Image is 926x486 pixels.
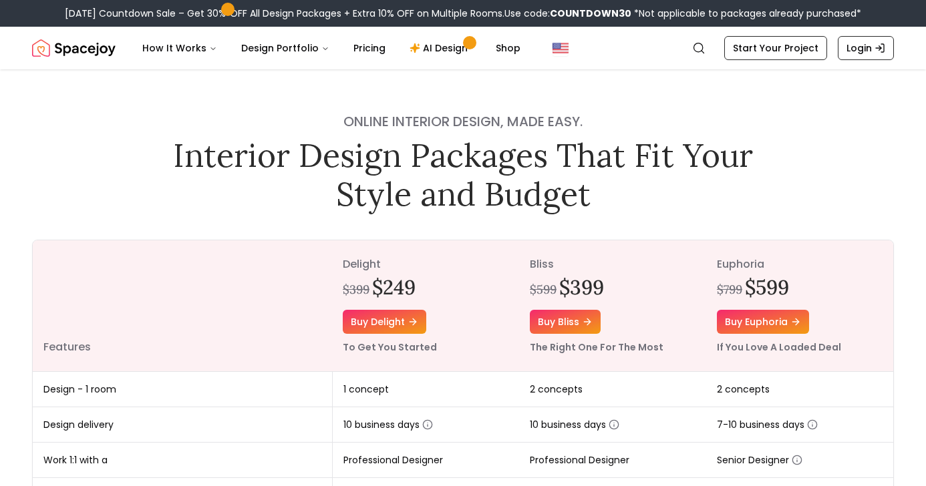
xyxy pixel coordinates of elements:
div: $799 [717,280,742,299]
p: euphoria [717,256,883,272]
span: 2 concepts [530,383,583,396]
a: Buy bliss [530,310,601,334]
a: Shop [485,35,531,61]
a: Buy euphoria [717,310,809,334]
td: Work 1:1 with a [33,443,332,478]
span: Use code: [504,7,631,20]
small: The Right One For The Most [530,340,663,354]
button: Design Portfolio [230,35,340,61]
p: bliss [530,256,696,272]
td: Design - 1 room [33,372,332,407]
span: Professional Designer [343,453,443,467]
div: [DATE] Countdown Sale – Get 30% OFF All Design Packages + Extra 10% OFF on Multiple Rooms. [65,7,861,20]
span: Senior Designer [717,453,802,467]
p: delight [343,256,508,272]
nav: Main [132,35,531,61]
button: How It Works [132,35,228,61]
a: Login [838,36,894,60]
h2: $249 [372,275,416,299]
h2: $599 [745,275,789,299]
span: *Not applicable to packages already purchased* [631,7,861,20]
div: $599 [530,280,557,299]
h2: $399 [559,275,604,299]
span: Professional Designer [530,453,629,467]
a: Buy delight [343,310,426,334]
nav: Global [32,27,894,69]
img: United States [553,40,569,56]
a: Start Your Project [724,36,827,60]
small: If You Love A Loaded Deal [717,340,841,354]
b: COUNTDOWN30 [550,7,631,20]
small: To Get You Started [343,340,437,354]
span: 7-10 business days [717,418,818,431]
h4: Online interior design, made easy. [164,112,762,131]
span: 2 concepts [717,383,770,396]
span: 10 business days [530,418,619,431]
h1: Interior Design Packages That Fit Your Style and Budget [164,136,762,213]
a: Spacejoy [32,35,116,61]
th: Features [33,240,332,372]
a: Pricing [343,35,396,61]
td: Design delivery [33,407,332,443]
div: $399 [343,280,369,299]
span: 10 business days [343,418,433,431]
a: AI Design [399,35,482,61]
span: 1 concept [343,383,389,396]
img: Spacejoy Logo [32,35,116,61]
